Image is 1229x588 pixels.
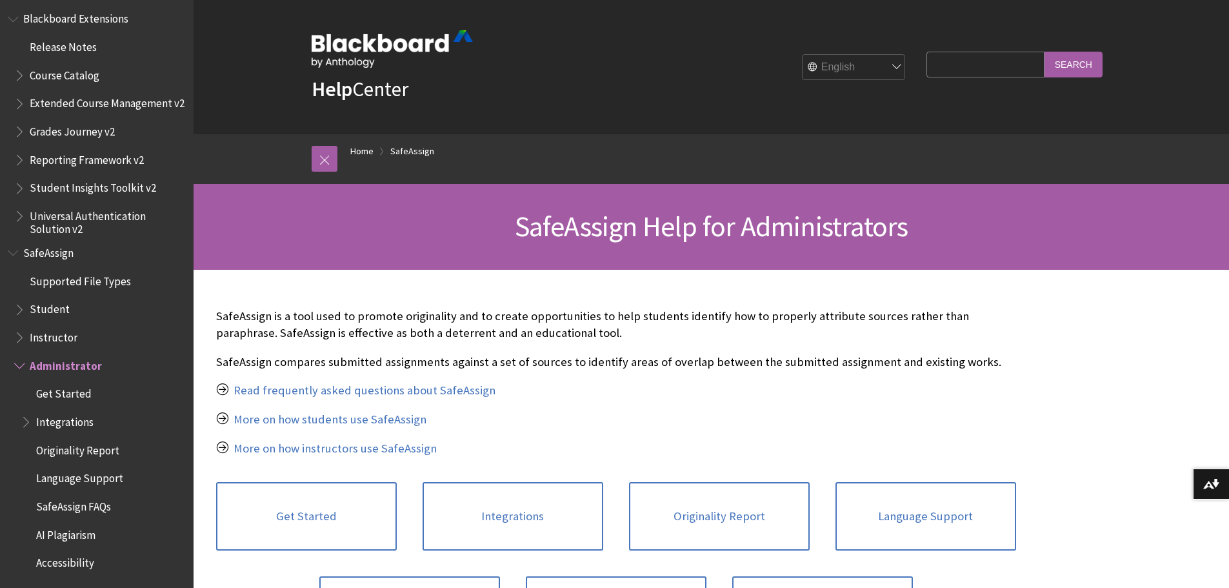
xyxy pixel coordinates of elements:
[216,482,397,551] a: Get Started
[312,76,408,102] a: HelpCenter
[35,440,119,457] span: Originality Report
[29,149,143,167] span: Reporting Framework v2
[29,93,184,110] span: Extended Course Management v2
[8,8,186,236] nav: Book outline for Blackboard Extensions
[629,482,810,551] a: Originality Report
[29,270,130,288] span: Supported File Types
[35,468,123,485] span: Language Support
[803,55,906,81] select: Site Language Selector
[1044,52,1103,77] input: Search
[234,441,437,456] a: More on how instructors use SafeAssign
[35,411,93,429] span: Integrations
[35,496,110,513] span: SafeAssign FAQs
[29,355,101,372] span: Administrator
[35,383,91,401] span: Get Started
[8,242,186,574] nav: Book outline for Blackboard SafeAssign
[29,327,77,344] span: Instructor
[216,354,1016,370] p: SafeAssign compares submitted assignments against a set of sources to identify areas of overlap b...
[234,383,495,398] a: Read frequently asked questions about SafeAssign
[312,76,352,102] strong: Help
[234,412,426,427] a: More on how students use SafeAssign
[29,65,99,82] span: Course Catalog
[29,121,114,138] span: Grades Journey v2
[312,30,473,68] img: Blackboard by Anthology
[423,482,603,551] a: Integrations
[23,8,128,26] span: Blackboard Extensions
[35,524,95,542] span: AI Plagiarism
[23,242,73,259] span: SafeAssign
[29,299,69,316] span: Student
[390,143,434,159] a: SafeAssign
[515,208,908,244] span: SafeAssign Help for Administrators
[835,482,1016,551] a: Language Support
[29,177,155,195] span: Student Insights Toolkit v2
[29,205,185,236] span: Universal Authentication Solution v2
[350,143,374,159] a: Home
[216,308,1016,341] p: SafeAssign is a tool used to promote originality and to create opportunities to help students ide...
[35,553,94,570] span: Accessibility
[29,36,96,54] span: Release Notes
